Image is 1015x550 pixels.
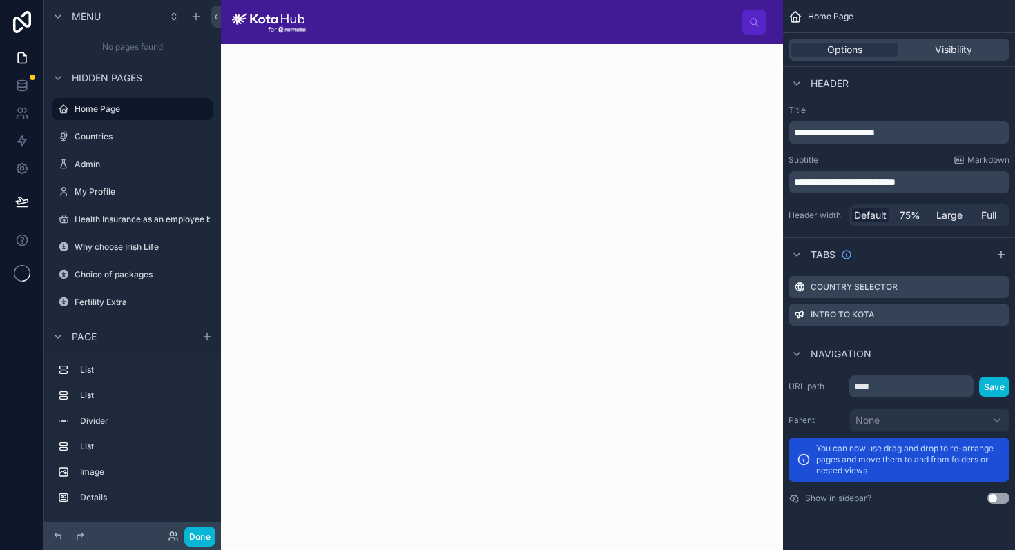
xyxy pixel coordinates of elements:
[75,104,204,115] label: Home Page
[317,19,742,25] div: scrollable content
[900,208,920,222] span: 75%
[789,105,1009,116] label: Title
[808,11,853,22] span: Home Page
[789,121,1009,144] div: scrollable content
[811,282,898,293] label: Country Selector
[80,415,207,426] label: Divider
[52,153,213,175] a: Admin
[789,415,844,426] label: Parent
[789,155,818,166] label: Subtitle
[52,181,213,203] a: My Profile
[827,43,862,57] span: Options
[811,309,875,320] label: Intro to Kota
[80,466,207,478] label: Image
[52,126,213,148] a: Countries
[80,390,207,401] label: List
[80,441,207,452] label: List
[805,493,871,504] label: Show in sidebar?
[44,33,221,61] div: No pages found
[184,527,215,547] button: Done
[789,171,1009,193] div: scrollable content
[816,443,1001,476] p: You can now use drag and drop to re-arrange pages and move them to and from folders or nested views
[789,381,844,392] label: URL path
[811,347,871,361] span: Navigation
[52,208,213,230] a: Health Insurance as an employee benefit
[935,43,972,57] span: Visibility
[811,77,849,90] span: Header
[72,10,101,23] span: Menu
[967,155,1009,166] span: Markdown
[75,159,210,170] label: Admin
[75,242,210,253] label: Why choose Irish Life
[72,71,142,85] span: Hidden pages
[979,377,1009,397] button: Save
[72,330,97,344] span: Page
[52,319,213,341] a: Maternity Extra
[52,264,213,286] a: Choice of packages
[52,291,213,313] a: Fertility Extra
[44,353,221,522] div: scrollable content
[75,131,210,142] label: Countries
[52,236,213,258] a: Why choose Irish Life
[232,11,306,33] img: App logo
[811,248,835,262] span: Tabs
[80,364,207,375] label: List
[75,297,210,308] label: Fertility Extra
[52,98,213,120] a: Home Page
[936,208,963,222] span: Large
[75,186,210,197] label: My Profile
[854,208,887,222] span: Default
[849,409,1009,432] button: None
[789,210,844,221] label: Header width
[75,214,234,225] label: Health Insurance as an employee benefit
[855,413,880,427] span: None
[981,208,996,222] span: Full
[954,155,1009,166] a: Markdown
[75,269,210,280] label: Choice of packages
[80,492,207,503] label: Details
